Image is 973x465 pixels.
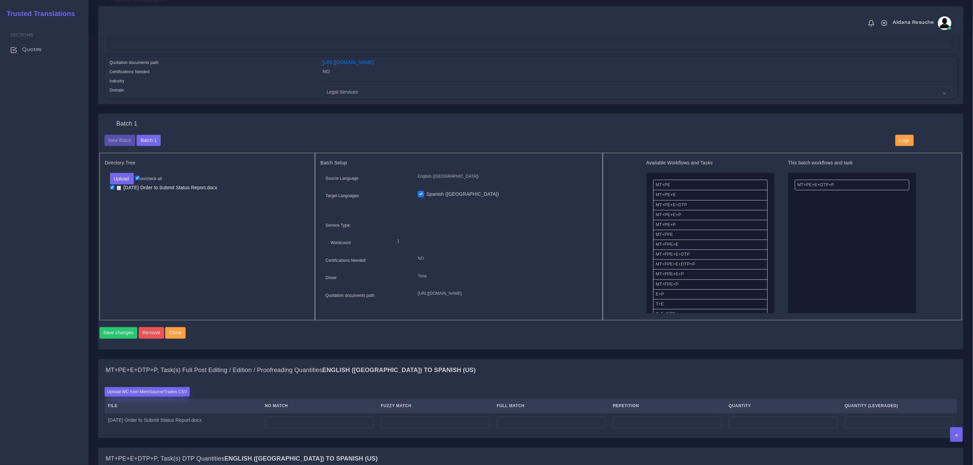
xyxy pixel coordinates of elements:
td: [DATE] Order to Submit Status Report.docx [105,413,262,432]
a: Clone [165,327,187,339]
label: un/check all [135,176,162,182]
label: Quotation documents path [110,60,159,66]
label: Quotation documents path [326,292,375,299]
b: English ([GEOGRAPHIC_DATA]) TO Spanish (US) [323,367,476,373]
h5: This batch workflows and task [788,160,916,166]
label: Target Languages [326,193,359,199]
li: MT+PE+E+DTP+P [795,180,909,190]
a: Quotes [5,42,83,57]
p: [URL][DOMAIN_NAME] [418,290,592,297]
span: Sections [11,32,33,37]
li: MT+PE+P [653,220,768,230]
th: File [105,399,262,413]
li: T+E [653,299,768,309]
th: Quantity (Leveraged) [841,399,957,413]
label: Driver [326,275,337,281]
img: avatar [938,16,952,30]
a: Trusted Translations [2,8,75,19]
button: Upload [110,173,134,185]
h2: Trusted Translations [2,10,75,18]
a: Aldana Resucheavatar [890,16,954,30]
span: Aldana Resuche [893,20,934,25]
label: Wordcount [331,240,351,246]
label: Certifications Needed [110,69,150,75]
th: Repetition [609,399,725,413]
a: Remove [139,327,166,339]
button: New Batch [105,135,136,146]
h4: Batch 1 [116,120,138,128]
h5: Directory Tree [105,160,310,166]
div: MT+PE+E+DTP+P, Task(s) Full Post Editing / Edition / Proofreading QuantitiesEnglish ([GEOGRAPHIC_... [98,381,963,438]
label: Spanish ([GEOGRAPHIC_DATA]) [426,191,499,198]
div: MT+PE+E+DTP+P, Task(s) Full Post Editing / Edition / Proofreading QuantitiesEnglish ([GEOGRAPHIC_... [98,359,963,381]
th: Fuzzy Match [377,399,493,413]
h5: Batch Setup [320,160,597,166]
label: Service Type: [326,222,351,228]
label: Industry [110,78,125,84]
li: MT+FPE+P [653,279,768,290]
button: Save changes [99,327,138,339]
a: [DATE] Order to Submit Status Report.docx [114,185,220,191]
button: Remove [139,327,164,339]
button: Logs [895,135,913,146]
b: English ([GEOGRAPHIC_DATA]) TO Spanish (US) [224,455,378,462]
li: MT+PE [653,180,768,190]
li: T+E+DTP [653,309,768,319]
a: Batch 1 [137,137,160,143]
label: Source Language [326,175,359,181]
a: New Batch [105,137,136,143]
th: No Match [261,399,377,413]
h5: Available Workflows and Tasks [646,160,774,166]
input: un/check all [135,176,140,180]
a: [URL][DOMAIN_NAME] [323,60,374,65]
div: NO [318,68,957,77]
p: Time [418,273,592,280]
li: E+P [653,289,768,300]
p: 1 [397,238,587,245]
li: MT+PE+E+DTP [653,200,768,210]
h4: MT+PE+E+DTP+P, Task(s) Full Post Editing / Edition / Proofreading Quantities [106,367,476,374]
h4: MT+PE+E+DTP+P, Task(s) DTP Quantities [106,455,378,463]
li: MT+FPE [653,230,768,240]
label: Upload WC from MemSource/Trados CSV [105,387,190,396]
p: English ([GEOGRAPHIC_DATA]) [418,173,592,180]
li: MT+FPE+E [653,240,768,250]
label: Domain [110,87,124,93]
li: MT+FPE+E+DTP [653,250,768,260]
li: MT+FPE+E+DTP+P [653,259,768,270]
li: MT+FPE+E+P [653,269,768,279]
li: MT+PE+E+P [653,210,768,220]
th: Quantity [725,399,841,413]
label: Certifications Needed [326,257,366,263]
th: Full Match [493,399,609,413]
li: MT+PE+E [653,190,768,200]
span: Quotes [22,46,42,53]
span: Logs [899,138,910,143]
button: Batch 1 [137,135,160,146]
button: Clone [165,327,186,339]
p: NO [418,255,592,262]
